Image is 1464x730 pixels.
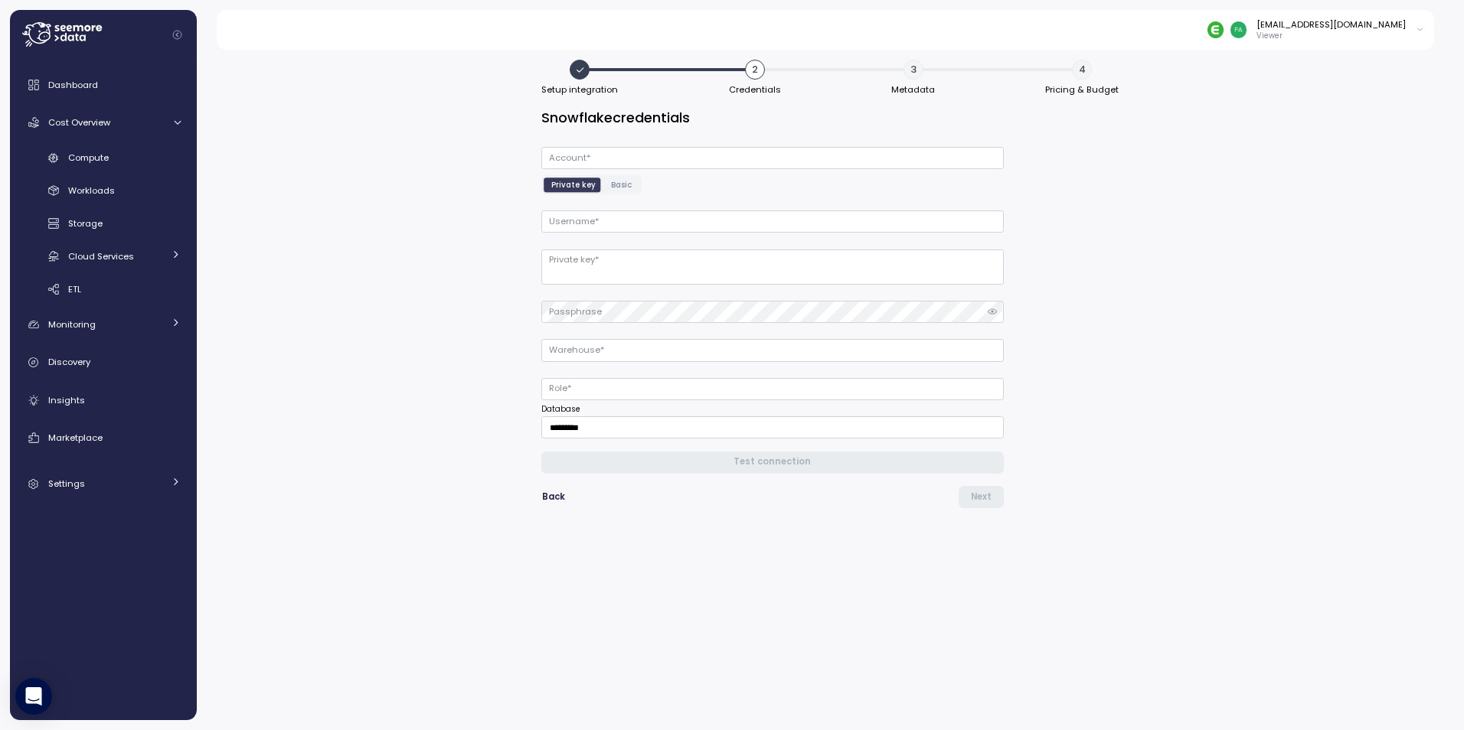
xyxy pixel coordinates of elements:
[16,309,191,340] a: Monitoring
[541,86,618,94] span: Setup integration
[68,250,134,262] span: Cloud Services
[68,283,81,295] span: ETL
[16,469,191,500] a: Settings
[542,487,565,507] span: Back
[891,60,935,98] button: 3Metadata
[1207,21,1224,37] img: 689adfd76a9d17b9213495f1.PNG
[1256,31,1406,41] p: Viewer
[729,60,781,98] button: 2Credentials
[541,108,1003,127] h3: Snowflake credentials
[551,179,596,191] span: Private key
[68,184,115,197] span: Workloads
[68,152,109,164] span: Compute
[16,243,191,269] a: Cloud Services
[734,452,811,473] span: Test connection
[16,145,191,171] a: Compute
[16,385,191,416] a: Insights
[15,678,52,715] div: Open Intercom Messenger
[48,432,103,444] span: Marketplace
[16,107,191,138] a: Cost Overview
[16,347,191,378] a: Discovery
[1230,21,1247,37] img: a4379eedaec0f6b5f81d788507850b06
[1045,60,1119,98] button: 4Pricing & Budget
[16,70,191,100] a: Dashboard
[729,86,781,94] span: Credentials
[48,318,96,331] span: Monitoring
[68,217,103,230] span: Storage
[541,486,566,508] button: Back
[48,79,98,91] span: Dashboard
[1045,86,1119,94] span: Pricing & Budget
[541,60,618,98] button: Setup integration
[168,29,187,41] button: Collapse navigation
[48,477,85,490] span: Settings
[971,487,992,507] span: Next
[48,394,85,406] span: Insights
[16,178,191,204] a: Workloads
[1256,18,1406,31] div: [EMAIL_ADDRESS][DOMAIN_NAME]
[611,179,632,191] span: Basic
[904,60,923,80] span: 3
[48,116,110,129] span: Cost Overview
[16,276,191,301] a: ETL
[48,356,90,368] span: Discovery
[541,451,1003,474] button: Test connection
[745,60,765,80] span: 2
[959,486,1003,508] button: Next
[1072,60,1092,80] span: 4
[16,211,191,236] a: Storage
[891,86,935,94] span: Metadata
[16,422,191,453] a: Marketplace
